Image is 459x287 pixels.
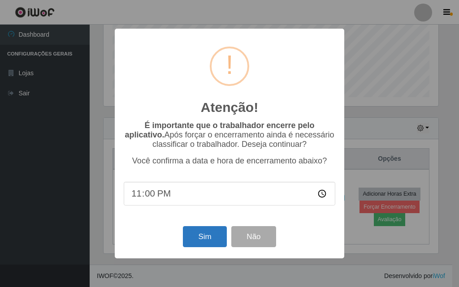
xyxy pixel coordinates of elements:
[231,226,276,247] button: Não
[201,99,258,116] h2: Atenção!
[124,121,335,149] p: Após forçar o encerramento ainda é necessário classificar o trabalhador. Deseja continuar?
[183,226,226,247] button: Sim
[125,121,314,139] b: É importante que o trabalhador encerre pelo aplicativo.
[124,156,335,166] p: Você confirma a data e hora de encerramento abaixo?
